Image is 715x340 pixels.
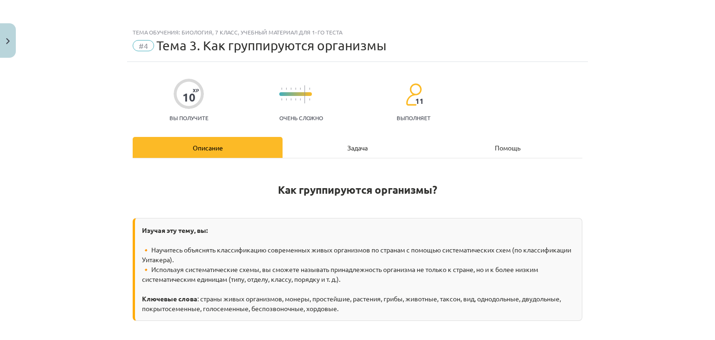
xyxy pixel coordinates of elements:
[347,143,368,152] font: Задача
[295,98,296,101] img: icon-short-line-57e1e144782c952c97e751825c79c345078a6d821885a25fce030b3d8c18986b.svg
[142,294,561,313] font: : страны живых организмов, монеры, простейшие, растения, грибы, животные, таксон, вид, однодольны...
[142,226,208,234] font: Изучая эту тему, вы:
[6,38,10,44] img: icon-close-lesson-0947bae3869378f0d4975bcd49f059093ad1ed9edebbc8119c70593378902aed.svg
[156,38,386,53] font: Тема 3. Как группируются организмы
[309,88,310,90] img: icon-short-line-57e1e144782c952c97e751825c79c345078a6d821885a25fce030b3d8c18986b.svg
[290,88,291,90] img: icon-short-line-57e1e144782c952c97e751825c79c345078a6d821885a25fce030b3d8c18986b.svg
[139,41,148,50] font: #4
[300,98,301,101] img: icon-short-line-57e1e144782c952c97e751825c79c345078a6d821885a25fce030b3d8c18986b.svg
[290,98,291,101] img: icon-short-line-57e1e144782c952c97e751825c79c345078a6d821885a25fce030b3d8c18986b.svg
[193,87,199,94] font: XP
[169,114,209,122] font: Вы получите
[142,265,538,283] font: 🔸 Используя систематические схемы, вы сможете называть принадлежность организма не только к стран...
[286,88,287,90] img: icon-short-line-57e1e144782c952c97e751825c79c345078a6d821885a25fce030b3d8c18986b.svg
[142,245,571,264] font: 🔸 Научитесь объяснять классификацию современных живых организмов по странам с помощью систематиче...
[300,88,301,90] img: icon-short-line-57e1e144782c952c97e751825c79c345078a6d821885a25fce030b3d8c18986b.svg
[415,96,424,106] font: 11
[405,83,422,106] img: students-c634bb4e5e11cddfef0936a35e636f08e4e9abd3cc4e673bd6f9a4125e45ecb1.svg
[495,143,520,152] font: Помощь
[278,183,437,197] font: Как группируются организмы?
[304,85,305,103] img: icon-long-line-d9ea69661e0d244f92f715978eff75569469978d946b2353a9bb055b3ed8787d.svg
[286,98,287,101] img: icon-short-line-57e1e144782c952c97e751825c79c345078a6d821885a25fce030b3d8c18986b.svg
[281,98,282,101] img: icon-short-line-57e1e144782c952c97e751825c79c345078a6d821885a25fce030b3d8c18986b.svg
[397,114,431,122] font: выполняет
[142,294,197,303] font: Ключевые слова
[182,90,196,104] font: 10
[295,88,296,90] img: icon-short-line-57e1e144782c952c97e751825c79c345078a6d821885a25fce030b3d8c18986b.svg
[279,114,323,122] font: Очень сложно
[309,98,310,101] img: icon-short-line-57e1e144782c952c97e751825c79c345078a6d821885a25fce030b3d8c18986b.svg
[133,28,342,36] font: Тема обучения: Биология, 7 класс, учебный материал для 1-го теста
[193,143,223,152] font: Описание
[281,88,282,90] img: icon-short-line-57e1e144782c952c97e751825c79c345078a6d821885a25fce030b3d8c18986b.svg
